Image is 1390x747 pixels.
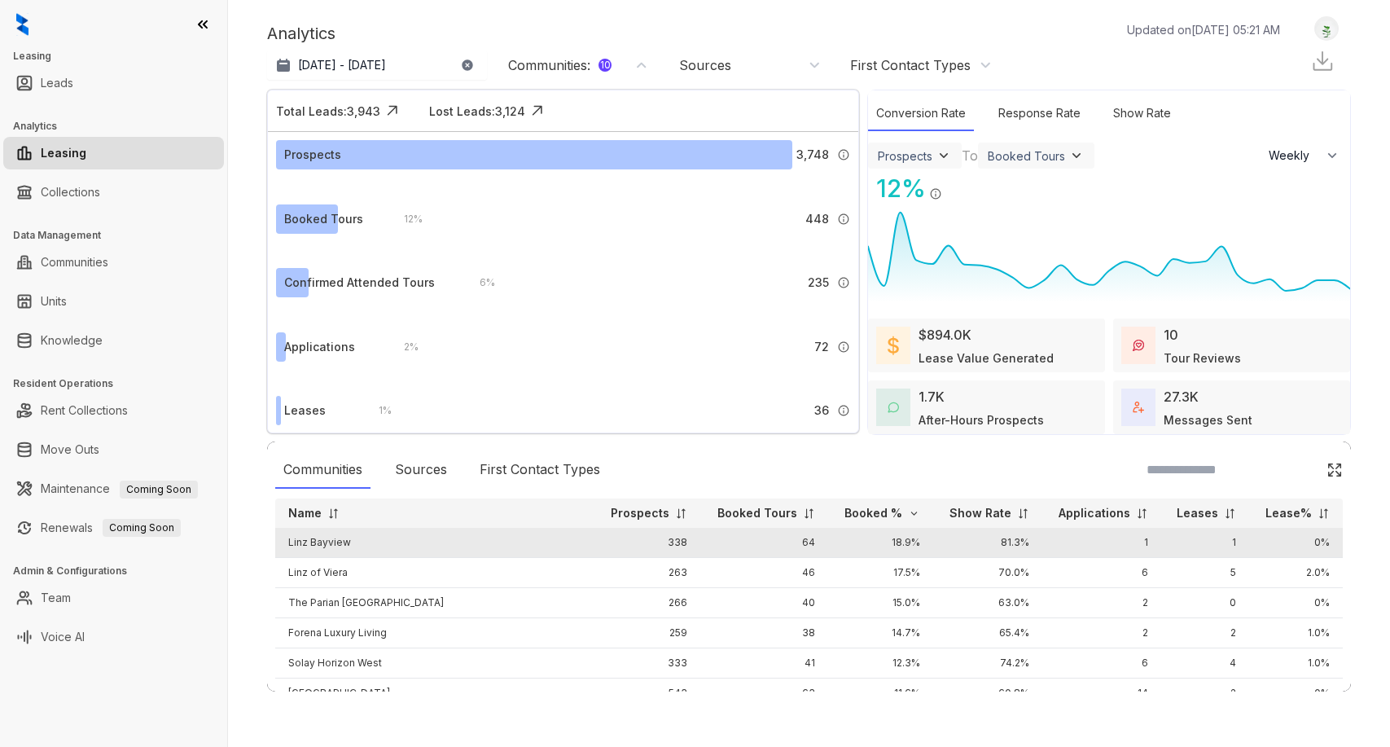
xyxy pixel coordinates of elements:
[387,451,455,489] div: Sources
[1042,528,1161,558] td: 1
[1164,387,1199,406] div: 27.3K
[933,558,1042,588] td: 70.0%
[1269,147,1318,164] span: Weekly
[1249,558,1343,588] td: 2.0%
[3,176,224,209] li: Collections
[13,376,227,391] h3: Resident Operations
[933,588,1042,618] td: 63.0%
[888,336,899,355] img: LeaseValue
[1161,588,1249,618] td: 0
[594,588,700,618] td: 266
[1315,20,1338,37] img: UserAvatar
[41,394,128,427] a: Rent Collections
[1318,508,1330,520] img: sorting
[1249,679,1343,709] td: 0%
[41,67,73,99] a: Leads
[1164,325,1178,345] div: 10
[1017,508,1029,520] img: sorting
[814,402,829,420] span: 36
[942,173,967,197] img: Click Icon
[1249,648,1343,679] td: 1.0%
[41,137,86,169] a: Leasing
[594,679,700,709] td: 543
[1249,618,1343,648] td: 1.0%
[362,402,392,420] div: 1 %
[41,285,67,318] a: Units
[919,325,971,345] div: $894.0K
[41,433,99,466] a: Move Outs
[594,618,700,648] td: 259
[700,588,828,618] td: 40
[284,210,363,228] div: Booked Tours
[13,49,227,64] h3: Leasing
[611,505,669,521] p: Prospects
[508,56,612,74] div: Communities :
[929,187,942,200] img: Info
[594,648,700,679] td: 333
[700,648,828,679] td: 41
[3,137,224,169] li: Leasing
[1161,558,1249,588] td: 5
[275,648,594,679] td: Solay Horizon West
[284,402,326,420] div: Leases
[962,146,978,165] div: To
[1042,618,1161,648] td: 2
[933,648,1042,679] td: 74.2%
[878,149,932,163] div: Prospects
[275,588,594,618] td: The Parian [GEOGRAPHIC_DATA]
[837,404,850,417] img: Info
[1164,411,1252,428] div: Messages Sent
[908,508,920,520] img: sorting
[267,51,487,80] button: [DATE] - [DATE]
[1177,505,1218,521] p: Leases
[380,99,405,123] img: Click Icon
[1259,141,1350,170] button: Weekly
[275,528,594,558] td: Linz Bayview
[1042,558,1161,588] td: 6
[837,148,850,161] img: Info
[1133,402,1144,413] img: TotalFum
[3,394,224,427] li: Rent Collections
[1161,648,1249,679] td: 4
[3,512,224,544] li: Renewals
[814,338,829,356] span: 72
[1265,505,1312,521] p: Lease%
[700,618,828,648] td: 38
[41,324,103,357] a: Knowledge
[888,402,899,414] img: AfterHoursConversations
[3,621,224,653] li: Voice AI
[949,505,1011,521] p: Show Rate
[868,96,974,131] div: Conversion Rate
[16,13,29,36] img: logo
[805,210,829,228] span: 448
[828,648,933,679] td: 12.3%
[41,512,181,544] a: RenewalsComing Soon
[298,57,386,73] p: [DATE] - [DATE]
[1059,505,1130,521] p: Applications
[988,149,1065,163] div: Booked Tours
[803,508,815,520] img: sorting
[525,99,550,123] img: Click Icon
[868,170,926,207] div: 12 %
[41,246,108,279] a: Communities
[3,472,224,505] li: Maintenance
[1127,21,1280,38] p: Updated on [DATE] 05:21 AM
[919,387,945,406] div: 1.7K
[1224,508,1236,520] img: sorting
[1068,147,1085,164] img: ViewFilterArrow
[3,582,224,614] li: Team
[1292,463,1306,477] img: SearchIcon
[933,528,1042,558] td: 81.3%
[1161,679,1249,709] td: 2
[267,21,335,46] p: Analytics
[828,618,933,648] td: 14.7%
[1161,528,1249,558] td: 1
[3,285,224,318] li: Units
[1133,340,1144,351] img: TourReviews
[327,508,340,520] img: sorting
[828,588,933,618] td: 15.0%
[796,146,829,164] span: 3,748
[844,505,902,521] p: Booked %
[284,146,341,164] div: Prospects
[3,324,224,357] li: Knowledge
